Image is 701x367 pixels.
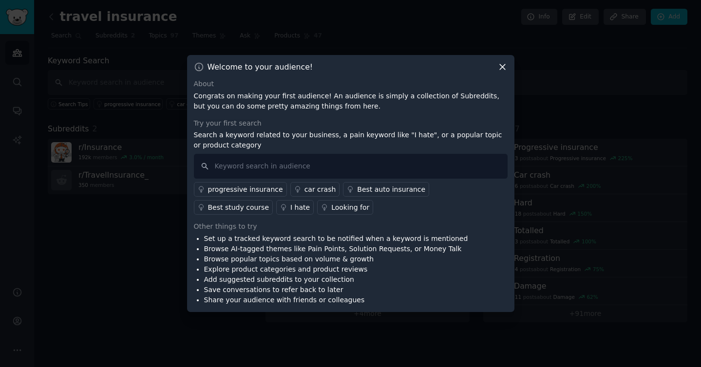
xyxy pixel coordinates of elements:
div: I hate [290,202,310,213]
input: Keyword search in audience [194,154,508,179]
li: Share your audience with friends or colleagues [204,295,468,305]
li: Set up a tracked keyword search to be notified when a keyword is mentioned [204,234,468,244]
li: Save conversations to refer back to later [204,285,468,295]
div: Other things to try [194,221,508,232]
div: Best study course [208,202,269,213]
a: Looking for [317,200,373,215]
div: About [194,79,508,89]
li: Browse AI-tagged themes like Pain Points, Solution Requests, or Money Talk [204,244,468,254]
li: Browse popular topics based on volume & growth [204,254,468,264]
a: Best auto insurance [343,182,429,197]
div: progressive insurance [208,184,283,195]
div: car crash [304,184,336,195]
div: Try your first search [194,118,508,128]
p: Search a keyword related to your business, a pain keyword like "I hate", or a popular topic or pr... [194,130,508,150]
a: Best study course [194,200,273,215]
div: Looking for [331,202,369,213]
div: Best auto insurance [357,184,425,195]
li: Add suggested subreddits to your collection [204,275,468,285]
li: Explore product categories and product reviews [204,264,468,275]
a: progressive insurance [194,182,287,197]
p: Congrats on making your first audience! An audience is simply a collection of Subreddits, but you... [194,91,508,111]
h3: Welcome to your audience! [208,62,313,72]
a: car crash [290,182,340,197]
a: I hate [276,200,314,215]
